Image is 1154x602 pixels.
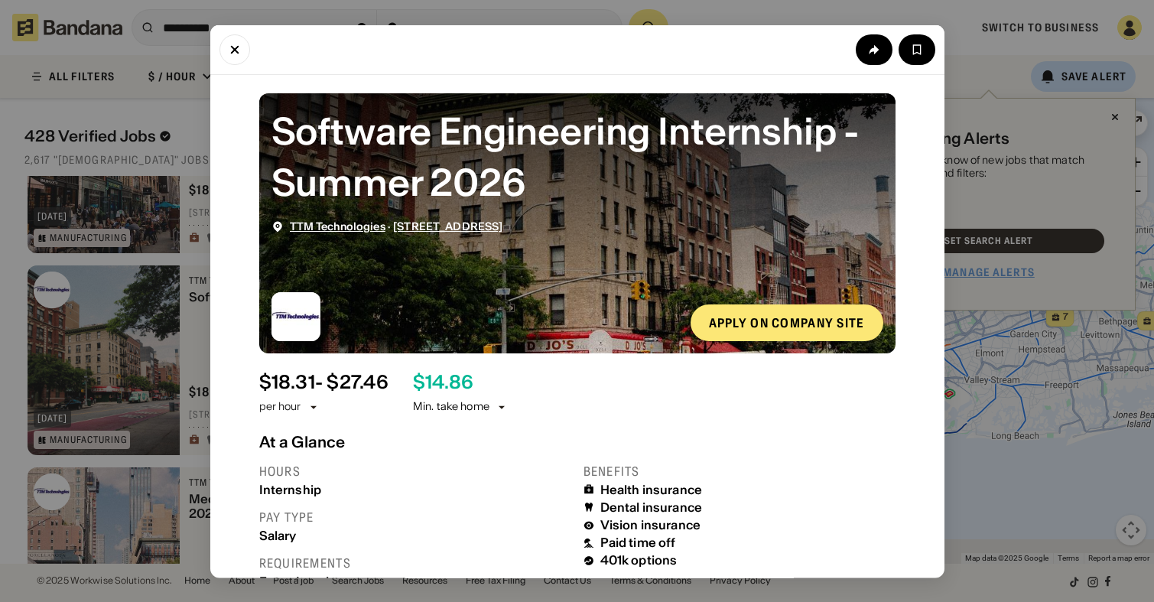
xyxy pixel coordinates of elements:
div: $ 14.86 [413,371,473,393]
div: At a Glance [259,432,896,451]
div: Health insurance [600,482,703,496]
div: Apply on company site [709,316,865,328]
div: Pay type [259,509,571,525]
div: Dental insurance [600,499,703,514]
div: Salary [259,528,571,542]
div: Vision insurance [600,518,701,532]
div: · [290,220,503,233]
div: Software Engineering Internship - Summer 2026 [271,105,883,207]
div: Min. take home [413,399,508,415]
div: Requirements [259,555,571,571]
span: TTM Technologies [290,219,385,233]
div: Entry-Level [259,574,571,588]
div: per hour [259,399,301,415]
img: TTM Technologies logo [271,291,320,340]
div: Internship [259,482,571,496]
div: $ 18.31 - $27.46 [259,371,388,393]
div: 401k options [600,553,678,568]
button: Close [219,34,250,64]
div: Benefits [584,463,896,479]
div: Hours [259,463,571,479]
div: Paid time off [600,535,676,550]
span: [STREET_ADDRESS] [393,219,502,233]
